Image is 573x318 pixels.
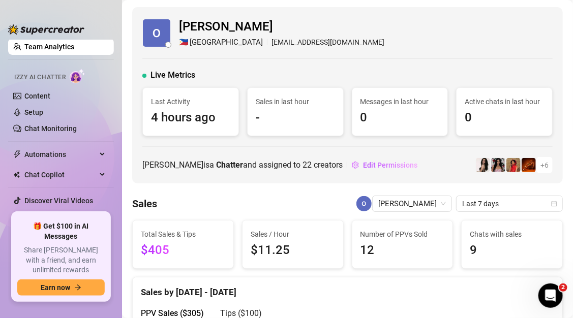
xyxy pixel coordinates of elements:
[150,69,195,81] span: Live Metrics
[179,37,384,49] div: [EMAIL_ADDRESS][DOMAIN_NAME]
[141,241,225,260] span: $405
[351,157,418,173] button: Edit Permissions
[476,158,490,172] img: ChloeLove
[356,196,372,211] img: Krisha
[179,37,189,49] span: 🇵🇭
[251,229,335,240] span: Sales / Hour
[17,221,105,241] span: 🎁 Get $100 in AI Messages
[559,283,567,292] span: 2
[551,201,557,207] span: calendar
[70,69,85,83] img: AI Chatter
[360,241,445,260] span: 12
[506,158,521,172] img: bellatendresse
[256,108,335,128] span: -
[360,96,440,107] span: Messages in last hour
[540,160,549,171] span: + 6
[24,197,93,205] a: Discover Viral Videos
[360,108,440,128] span: 0
[8,24,84,35] img: logo-BBDzfeDw.svg
[24,108,43,116] a: Setup
[14,73,66,82] span: Izzy AI Chatter
[303,160,312,170] span: 22
[142,158,343,171] span: [PERSON_NAME] is a and assigned to creators
[151,108,230,128] span: 4 hours ago
[363,161,417,169] span: Edit Permissions
[360,229,445,240] span: Number of PPVs Sold
[141,277,554,299] div: Sales by [DATE] - [DATE]
[132,197,157,211] h4: Sales
[24,43,74,51] a: Team Analytics
[151,96,230,107] span: Last Activity
[470,241,554,260] span: 9
[141,229,225,240] span: Total Sales & Tips
[538,283,563,308] iframe: Intercom live chat
[462,196,557,211] span: Last 7 days
[378,196,446,211] span: Krisha
[256,96,335,107] span: Sales in last hour
[17,279,105,296] button: Earn nowarrow-right
[17,245,105,275] span: Share [PERSON_NAME] with a friend, and earn unlimited rewards
[41,283,70,292] span: Earn now
[470,229,554,240] span: Chats with sales
[74,284,81,291] span: arrow-right
[179,17,384,37] span: [PERSON_NAME]
[13,150,21,158] span: thunderbolt
[13,171,20,178] img: Chat Copilot
[143,19,170,47] img: Krisha
[24,167,97,183] span: Chat Copilot
[220,308,262,318] span: Tips ( $100 )
[141,308,204,318] span: PPV Sales ( $305 )
[465,108,544,128] span: 0
[24,146,97,163] span: Automations
[522,158,536,172] img: vipchocolate
[352,162,359,169] span: setting
[190,37,263,49] span: [GEOGRAPHIC_DATA]
[491,158,505,172] img: empress.venus
[216,160,243,170] b: Chatter
[465,96,544,107] span: Active chats in last hour
[251,241,335,260] span: $11.25
[24,92,50,100] a: Content
[24,124,77,133] a: Chat Monitoring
